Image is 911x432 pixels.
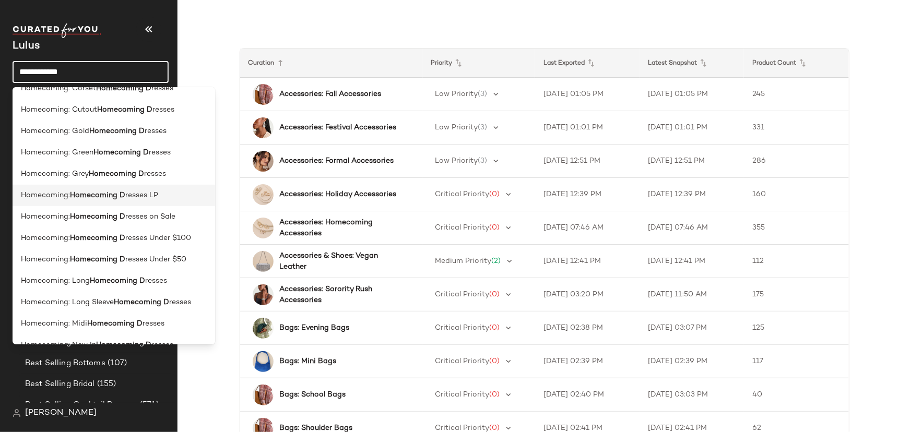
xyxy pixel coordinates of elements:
[96,83,151,94] b: Homecoming D
[21,211,70,222] span: Homecoming:
[149,147,171,158] span: resses
[70,233,125,244] b: Homecoming D
[21,297,114,308] span: Homecoming: Long Sleeve
[640,311,744,345] td: [DATE] 03:07 PM
[152,104,174,115] span: resses
[25,399,138,411] span: Best Selling Cocktail Dresses
[89,126,145,137] b: Homecoming D
[535,145,640,178] td: [DATE] 12:51 PM
[21,190,70,201] span: Homecoming:
[95,378,116,390] span: (155)
[435,391,490,399] span: Critical Priority
[21,126,89,137] span: Homecoming: Gold
[435,357,490,365] span: Critical Priority
[640,178,744,211] td: [DATE] 12:39 PM
[21,83,96,94] span: Homecoming: Corset
[253,251,274,272] img: 2749531_02_front_2025-08-29.jpg
[744,278,848,311] td: 175
[435,224,490,232] span: Critical Priority
[280,189,397,200] b: Accessories: Holiday Accessories
[253,151,274,172] img: 2735831_03_OM_2025-07-21.jpg
[490,424,500,432] span: (0)
[490,391,500,399] span: (0)
[535,49,640,78] th: Last Exported
[280,284,404,306] b: Accessories: Sorority Rush Accessories
[253,351,274,372] img: 2638911_02_front_2025-08-27.jpg
[640,111,744,145] td: [DATE] 01:01 PM
[435,324,490,332] span: Critical Priority
[21,275,90,286] span: Homecoming: Long
[490,291,500,298] span: (0)
[21,233,70,244] span: Homecoming:
[145,126,167,137] span: resses
[490,324,500,332] span: (0)
[435,257,492,265] span: Medium Priority
[280,155,394,166] b: Accessories: Formal Accessories
[280,122,397,133] b: Accessories: Festival Accessories
[253,318,274,339] img: 2698431_01_OM_2025-08-26.jpg
[151,340,173,351] span: resses
[490,190,500,198] span: (0)
[253,385,274,405] img: 2698451_01_OM_2025-08-06.jpg
[744,245,848,278] td: 112
[423,49,536,78] th: Priority
[535,178,640,211] td: [DATE] 12:39 PM
[435,424,490,432] span: Critical Priority
[490,357,500,365] span: (0)
[253,84,274,105] img: 2698451_01_OM_2025-08-06.jpg
[253,218,274,238] img: 2757311_02_topdown_2025-09-05.jpg
[25,407,97,419] span: [PERSON_NAME]
[478,90,488,98] span: (3)
[169,297,191,308] span: resses
[143,318,164,329] span: resses
[97,104,152,115] b: Homecoming D
[435,291,490,298] span: Critical Priority
[280,356,337,367] b: Bags: Mini Bags
[280,89,382,100] b: Accessories: Fall Accessories
[13,41,40,52] span: Current Company Name
[492,257,501,265] span: (2)
[13,23,101,38] img: cfy_white_logo.C9jOOHJF.svg
[125,190,158,201] span: resses LP
[535,111,640,145] td: [DATE] 01:01 PM
[25,357,105,369] span: Best Selling Bottoms
[535,311,640,345] td: [DATE] 02:38 PM
[89,169,144,179] b: Homecoming D
[21,318,87,329] span: Homecoming: Midi
[744,145,848,178] td: 286
[478,157,488,165] span: (3)
[435,124,478,131] span: Low Priority
[640,211,744,245] td: [DATE] 07:46 AM
[87,318,143,329] b: Homecoming D
[435,157,478,165] span: Low Priority
[138,399,159,411] span: (571)
[640,278,744,311] td: [DATE] 11:50 AM
[280,389,346,400] b: Bags: School Bags
[640,245,744,278] td: [DATE] 12:41 PM
[253,284,274,305] img: 2720251_01_OM_2025-08-18.jpg
[90,275,145,286] b: Homecoming D
[13,409,21,417] img: svg%3e
[744,49,848,78] th: Product Count
[744,345,848,378] td: 117
[640,345,744,378] td: [DATE] 02:39 PM
[125,211,175,222] span: resses on Sale
[280,217,404,239] b: Accessories: Homecoming Accessories
[125,254,186,265] span: resses Under $50
[21,169,89,179] span: Homecoming: Grey
[70,211,125,222] b: Homecoming D
[70,254,125,265] b: Homecoming D
[744,78,848,111] td: 245
[744,111,848,145] td: 331
[253,184,274,205] img: 2735851_02_topdown_2025-09-03.jpg
[535,78,640,111] td: [DATE] 01:05 PM
[280,250,404,272] b: Accessories & Shoes: Vegan Leather
[105,357,127,369] span: (107)
[96,340,151,351] b: Homecoming D
[93,147,149,158] b: Homecoming D
[535,211,640,245] td: [DATE] 07:46 AM
[21,254,70,265] span: Homecoming:
[640,78,744,111] td: [DATE] 01:05 PM
[640,378,744,412] td: [DATE] 03:03 PM
[640,49,744,78] th: Latest Snapshot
